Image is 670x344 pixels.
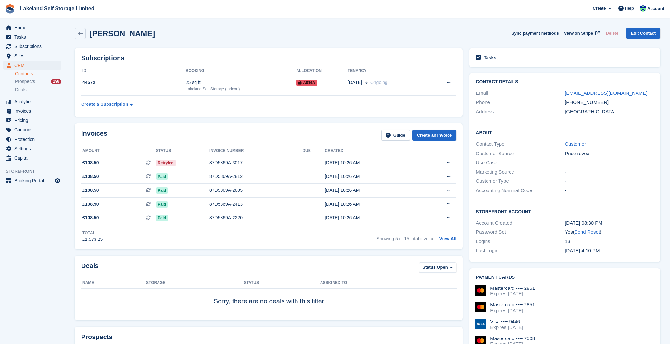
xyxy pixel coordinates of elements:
span: A014A [296,80,317,86]
span: £108.50 [82,215,99,221]
img: Steve Aynsley [640,5,646,12]
th: Status [244,278,320,288]
span: £108.50 [82,159,99,166]
span: Paid [156,215,168,221]
div: Last Login [476,247,565,254]
div: Expires [DATE] [490,291,535,297]
span: View on Stripe [564,30,593,37]
div: - [565,168,654,176]
a: Prospects 198 [15,78,61,85]
h2: Deals [81,262,98,274]
button: Delete [603,28,621,39]
span: Open [437,264,448,271]
div: Mastercard •••• 7508 [490,336,535,341]
span: £108.50 [82,173,99,180]
th: ID [81,66,186,76]
div: Expires [DATE] [490,325,523,330]
a: Customer [565,141,586,147]
th: Booking [186,66,296,76]
a: Deals [15,86,61,93]
span: Protection [14,135,53,144]
div: Accounting Nominal Code [476,187,565,194]
div: Contact Type [476,141,565,148]
div: Use Case [476,159,565,166]
span: Deals [15,87,27,93]
div: 44572 [81,79,186,86]
a: Preview store [54,177,61,185]
a: menu [3,176,61,185]
span: Sites [14,51,53,60]
span: £108.50 [82,187,99,194]
span: Subscriptions [14,42,53,51]
div: Mastercard •••• 2851 [490,302,535,308]
div: 13 [565,238,654,245]
h2: Contact Details [476,80,654,85]
span: Capital [14,154,53,163]
time: 2025-06-26 15:10:40 UTC [565,248,600,253]
div: [GEOGRAPHIC_DATA] [565,108,654,116]
th: Status [156,146,209,156]
span: Tasks [14,32,53,42]
span: Retrying [156,160,176,166]
div: Visa •••• 9446 [490,319,523,325]
span: £108.50 [82,201,99,208]
th: Amount [81,146,156,156]
a: menu [3,51,61,60]
th: Due [302,146,325,156]
a: Edit Contact [626,28,660,39]
div: - [565,187,654,194]
th: Name [81,278,146,288]
a: menu [3,154,61,163]
a: Send Reset [575,229,600,235]
th: Allocation [296,66,348,76]
h2: Prospects [81,333,113,341]
div: [DATE] 08:30 PM [565,219,654,227]
span: Booking Portal [14,176,53,185]
img: stora-icon-8386f47178a22dfd0bd8f6a31ec36ba5ce8667c1dd55bd0f319d3a0aa187defe.svg [5,4,15,14]
span: Create [593,5,606,12]
span: Sorry, there are no deals with this filter [214,298,324,305]
a: Lakeland Self Storage Limited [18,3,97,14]
span: Invoices [14,106,53,116]
div: 87D5869A-2605 [209,187,302,194]
h2: Invoices [81,130,107,141]
button: Status: Open [419,262,456,273]
a: menu [3,42,61,51]
h2: [PERSON_NAME] [90,29,155,38]
div: - [565,159,654,166]
a: Guide [381,130,410,141]
h2: Payment cards [476,275,654,280]
button: Sync payment methods [512,28,559,39]
div: Yes [565,228,654,236]
div: Address [476,108,565,116]
span: Prospects [15,79,35,85]
span: Pricing [14,116,53,125]
th: Invoice number [209,146,302,156]
div: 87D5869A-2413 [209,201,302,208]
a: menu [3,97,61,106]
span: Paid [156,201,168,208]
div: Customer Type [476,178,565,185]
h2: About [476,129,654,136]
div: [PHONE_NUMBER] [565,99,654,106]
a: menu [3,116,61,125]
a: Create an Invoice [412,130,457,141]
img: Visa Logo [475,319,486,329]
div: Lakeland Self Storage (Indoor ) [186,86,296,92]
h2: Storefront Account [476,208,654,215]
div: £1,573.25 [82,236,103,243]
a: menu [3,23,61,32]
span: ( ) [573,229,601,235]
div: 198 [51,79,61,84]
span: [DATE] [348,79,362,86]
div: [DATE] 10:26 AM [325,201,419,208]
div: Email [476,90,565,97]
th: Created [325,146,419,156]
span: CRM [14,61,53,70]
a: [EMAIL_ADDRESS][DOMAIN_NAME] [565,90,647,96]
th: Assigned to [320,278,456,288]
div: Price reveal [565,150,654,157]
span: Paid [156,187,168,194]
span: Storefront [6,168,65,175]
div: Expires [DATE] [490,308,535,313]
